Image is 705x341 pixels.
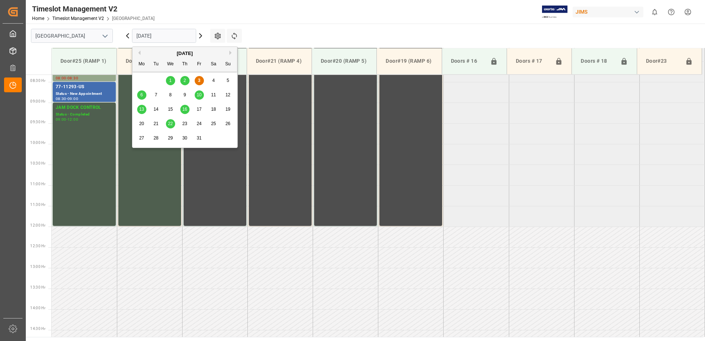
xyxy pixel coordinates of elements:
[197,107,201,112] span: 17
[223,119,233,128] div: Choose Sunday, October 26th, 2025
[211,92,216,97] span: 11
[66,76,67,80] div: -
[30,161,45,165] span: 10:30 Hr
[152,90,161,100] div: Choose Tuesday, October 7th, 2025
[66,97,67,100] div: -
[132,50,237,57] div: [DATE]
[197,92,201,97] span: 10
[166,90,175,100] div: Choose Wednesday, October 8th, 2025
[31,29,113,43] input: Type to search/select
[573,7,643,17] div: JIMS
[153,135,158,141] span: 28
[197,121,201,126] span: 24
[225,92,230,97] span: 12
[646,4,663,20] button: show 0 new notifications
[32,16,44,21] a: Home
[209,90,218,100] div: Choose Saturday, October 11th, 2025
[209,105,218,114] div: Choose Saturday, October 18th, 2025
[212,78,215,83] span: 4
[166,76,175,85] div: Choose Wednesday, October 1st, 2025
[197,135,201,141] span: 31
[180,119,190,128] div: Choose Thursday, October 23rd, 2025
[56,76,66,80] div: 08:00
[209,60,218,69] div: Sa
[195,105,204,114] div: Choose Friday, October 17th, 2025
[99,30,110,42] button: open menu
[56,104,113,111] div: JAM DOCK CONTROL
[56,118,66,121] div: 09:00
[195,134,204,143] div: Choose Friday, October 31st, 2025
[136,51,140,55] button: Previous Month
[180,90,190,100] div: Choose Thursday, October 9th, 2025
[513,54,552,68] div: Doors # 17
[56,91,113,97] div: Status - New Appointment
[30,99,45,103] span: 09:00 Hr
[132,29,196,43] input: DD.MM.YYYY
[223,76,233,85] div: Choose Sunday, October 5th, 2025
[169,78,172,83] span: 1
[30,327,45,331] span: 14:30 Hr
[152,119,161,128] div: Choose Tuesday, October 21st, 2025
[137,60,146,69] div: Mo
[32,3,154,14] div: Timeslot Management V2
[56,97,66,100] div: 08:30
[211,121,216,126] span: 25
[383,54,435,68] div: Door#19 (RAMP 6)
[209,119,218,128] div: Choose Saturday, October 25th, 2025
[223,60,233,69] div: Su
[180,60,190,69] div: Th
[195,60,204,69] div: Fr
[182,107,187,112] span: 16
[135,73,235,145] div: month 2025-10
[223,90,233,100] div: Choose Sunday, October 12th, 2025
[182,121,187,126] span: 23
[67,118,78,121] div: 12:00
[184,78,186,83] span: 2
[166,105,175,114] div: Choose Wednesday, October 15th, 2025
[180,134,190,143] div: Choose Thursday, October 30th, 2025
[209,76,218,85] div: Choose Saturday, October 4th, 2025
[253,54,306,68] div: Door#21 (RAMP 4)
[448,54,487,68] div: Doors # 16
[166,60,175,69] div: We
[542,6,567,18] img: Exertis%20JAM%20-%20Email%20Logo.jpg_1722504956.jpg
[166,119,175,128] div: Choose Wednesday, October 22nd, 2025
[30,244,45,248] span: 12:30 Hr
[140,92,143,97] span: 6
[52,16,104,21] a: Timeslot Management V2
[168,107,173,112] span: 15
[169,92,172,97] span: 8
[137,134,146,143] div: Choose Monday, October 27th, 2025
[225,121,230,126] span: 26
[227,78,229,83] span: 5
[229,51,234,55] button: Next Month
[155,92,157,97] span: 7
[30,223,45,227] span: 12:00 Hr
[195,90,204,100] div: Choose Friday, October 10th, 2025
[225,107,230,112] span: 19
[30,120,45,124] span: 09:30 Hr
[30,141,45,145] span: 10:00 Hr
[139,135,144,141] span: 27
[123,54,176,68] div: Door#24 (RAMP 2)
[56,111,113,118] div: Status - Completed
[152,105,161,114] div: Choose Tuesday, October 14th, 2025
[180,105,190,114] div: Choose Thursday, October 16th, 2025
[168,121,173,126] span: 22
[152,134,161,143] div: Choose Tuesday, October 28th, 2025
[153,121,158,126] span: 21
[67,97,78,100] div: 09:00
[30,306,45,310] span: 14:00 Hr
[223,105,233,114] div: Choose Sunday, October 19th, 2025
[182,135,187,141] span: 30
[137,105,146,114] div: Choose Monday, October 13th, 2025
[30,182,45,186] span: 11:00 Hr
[30,285,45,289] span: 13:30 Hr
[153,107,158,112] span: 14
[663,4,680,20] button: Help Center
[30,265,45,269] span: 13:00 Hr
[139,107,144,112] span: 13
[137,119,146,128] div: Choose Monday, October 20th, 2025
[211,107,216,112] span: 18
[137,90,146,100] div: Choose Monday, October 6th, 2025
